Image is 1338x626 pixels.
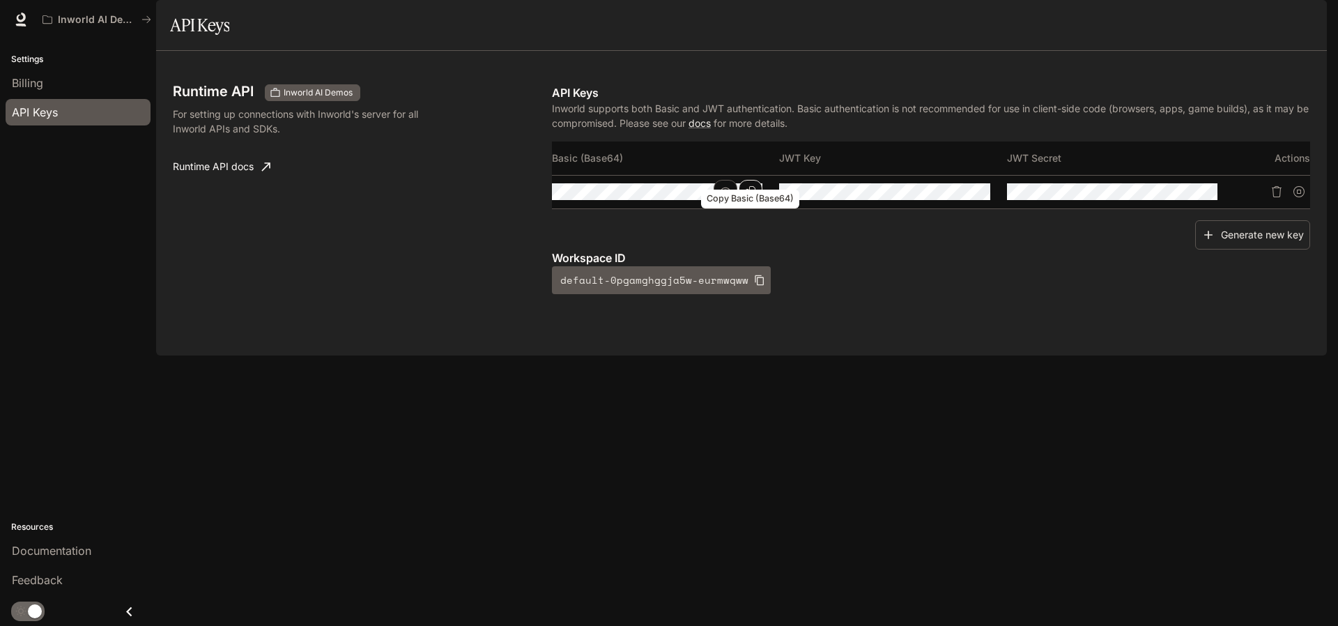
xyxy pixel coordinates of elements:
button: Copy Basic (Base64) [739,180,762,204]
div: These keys will apply to your current workspace only [265,84,360,101]
p: Workspace ID [552,250,1310,266]
th: JWT Secret [1007,142,1234,175]
a: docs [689,117,711,129]
p: Inworld supports both Basic and JWT authentication. Basic authentication is not recommended for u... [552,101,1310,130]
div: Copy Basic (Base64) [701,190,799,208]
button: Delete API key [1266,181,1288,203]
th: Actions [1234,142,1310,175]
th: Basic (Base64) [552,142,779,175]
button: All workspaces [36,6,157,33]
button: Suspend API key [1288,181,1310,203]
p: Inworld AI Demos [58,14,136,26]
button: Generate new key [1195,220,1310,250]
a: Runtime API docs [167,153,276,181]
th: JWT Key [779,142,1006,175]
h1: API Keys [170,11,229,39]
button: default-0pgamghggja5w-eurmwqww [552,266,771,294]
p: For setting up connections with Inworld's server for all Inworld APIs and SDKs. [173,107,449,136]
p: API Keys [552,84,1310,101]
h3: Runtime API [173,84,254,98]
span: Inworld AI Demos [278,86,358,99]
